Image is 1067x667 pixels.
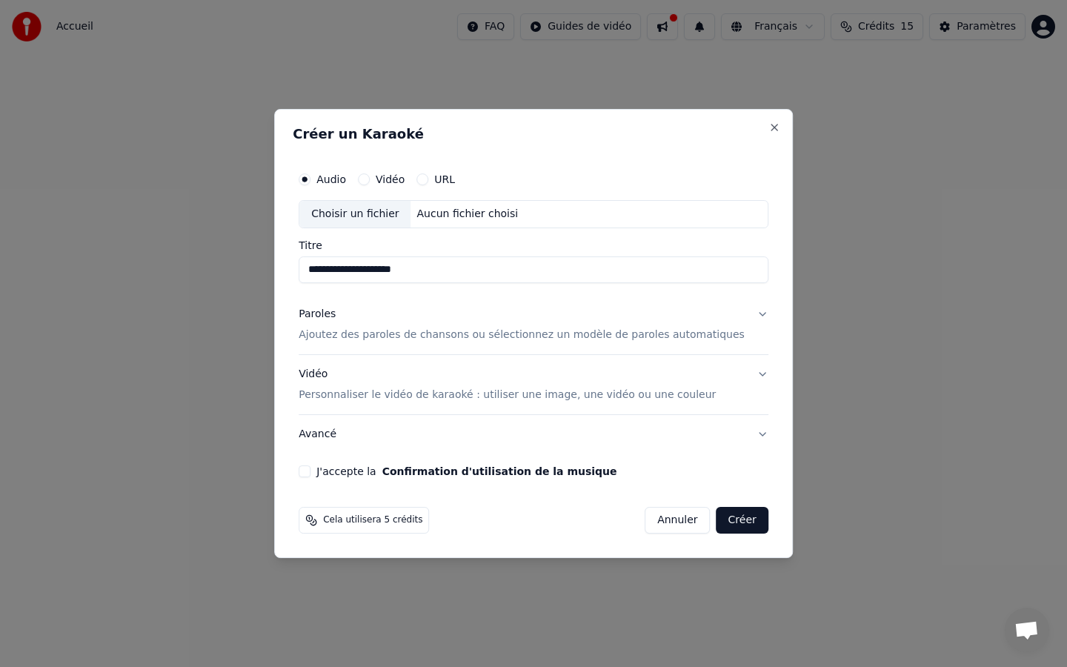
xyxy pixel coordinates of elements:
div: Vidéo [299,367,716,402]
p: Personnaliser le vidéo de karaoké : utiliser une image, une vidéo ou une couleur [299,388,716,402]
span: Cela utilisera 5 crédits [323,514,422,526]
div: Paroles [299,307,336,322]
p: Ajoutez des paroles de chansons ou sélectionnez un modèle de paroles automatiques [299,328,745,342]
button: VidéoPersonnaliser le vidéo de karaoké : utiliser une image, une vidéo ou une couleur [299,355,768,414]
label: Audio [316,174,346,185]
label: J'accepte la [316,466,616,477]
div: Choisir un fichier [299,201,410,228]
button: Créer [717,507,768,534]
h2: Créer un Karaoké [293,127,774,141]
button: Avancé [299,415,768,454]
label: URL [434,174,455,185]
button: J'accepte la [382,466,617,477]
button: Annuler [645,507,710,534]
button: ParolesAjoutez des paroles de chansons ou sélectionnez un modèle de paroles automatiques [299,295,768,354]
div: Aucun fichier choisi [411,207,525,222]
label: Titre [299,240,768,250]
label: Vidéo [376,174,405,185]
